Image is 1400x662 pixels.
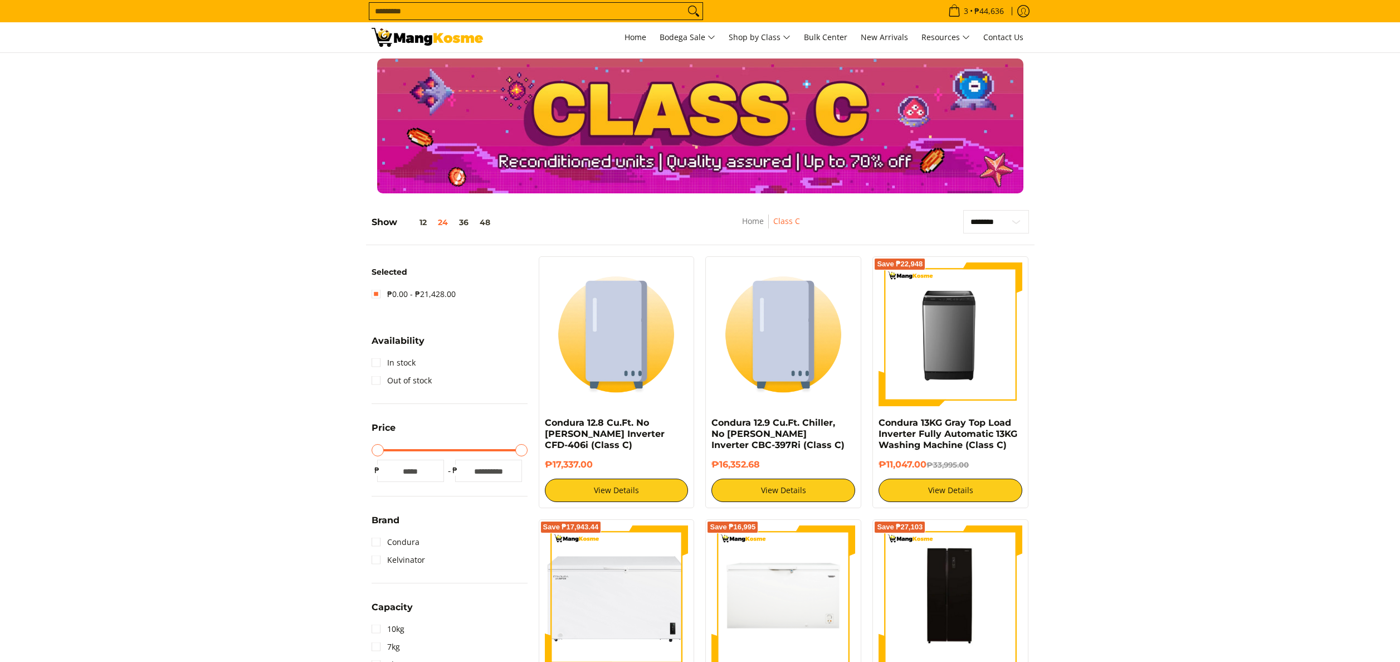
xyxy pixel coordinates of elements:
[545,479,689,502] a: View Details
[372,217,496,228] h5: Show
[916,22,975,52] a: Resources
[372,603,413,620] summary: Open
[432,218,453,227] button: 24
[372,28,483,47] img: Class C Home &amp; Business Appliances: Up to 70% Off l Mang Kosme | Page 2
[372,603,413,612] span: Capacity
[685,3,703,20] button: Search
[945,5,1007,17] span: •
[711,262,855,406] img: Condura 12.9 Cu.Ft. Chiller, No Forst Inverter CBC-397Ri (Class C)
[711,417,845,450] a: Condura 12.9 Cu.Ft. Chiller, No [PERSON_NAME] Inverter CBC-397Ri (Class C)
[619,22,652,52] a: Home
[711,459,855,470] h6: ₱16,352.68
[372,354,416,372] a: In stock
[625,32,646,42] span: Home
[372,337,425,354] summary: Open
[372,516,399,533] summary: Open
[372,372,432,390] a: Out of stock
[879,262,1022,406] img: Condura 13KG Gray Top Load Inverter Fully Automatic 13KG Washing Machine (Class C)
[397,218,432,227] button: 12
[372,638,400,656] a: 7kg
[543,524,599,530] span: Save ₱17,943.44
[372,551,425,569] a: Kelvinator
[973,7,1006,15] span: ₱44,636
[450,465,461,476] span: ₱
[978,22,1029,52] a: Contact Us
[773,216,800,226] a: Class C
[494,22,1029,52] nav: Main Menu
[372,424,396,441] summary: Open
[962,7,970,15] span: 3
[926,460,969,469] del: ₱33,995.00
[921,31,970,45] span: Resources
[711,479,855,502] a: View Details
[983,32,1023,42] span: Contact Us
[372,285,456,303] a: ₱0.00 - ₱21,428.00
[879,417,1017,450] a: Condura 13KG Gray Top Load Inverter Fully Automatic 13KG Washing Machine (Class C)
[723,22,796,52] a: Shop by Class
[879,479,1022,502] a: View Details
[372,337,425,345] span: Availability
[372,424,396,432] span: Price
[372,267,528,278] h6: Selected
[877,524,923,530] span: Save ₱27,103
[372,465,383,476] span: ₱
[474,218,496,227] button: 48
[453,218,474,227] button: 36
[372,516,399,525] span: Brand
[742,216,764,226] a: Home
[710,524,755,530] span: Save ₱16,995
[545,417,665,450] a: Condura 12.8 Cu.Ft. No [PERSON_NAME] Inverter CFD-406i (Class C)
[674,215,869,240] nav: Breadcrumbs
[660,31,715,45] span: Bodega Sale
[798,22,853,52] a: Bulk Center
[372,620,404,638] a: 10kg
[372,533,419,551] a: Condura
[855,22,914,52] a: New Arrivals
[879,459,1022,470] h6: ₱11,047.00
[545,262,689,406] img: Condura 12.8 Cu.Ft. No Forst Inverter CFD-406i (Class C)
[729,31,791,45] span: Shop by Class
[804,32,847,42] span: Bulk Center
[545,550,689,645] img: Condura 15 Cu. Ft. Negosyo Chest Freezer Inverter Pro Refrigerator, White, CCF420Ri (Class C)
[654,22,721,52] a: Bodega Sale
[861,32,908,42] span: New Arrivals
[545,459,689,470] h6: ₱17,337.00
[877,261,923,267] span: Save ₱22,948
